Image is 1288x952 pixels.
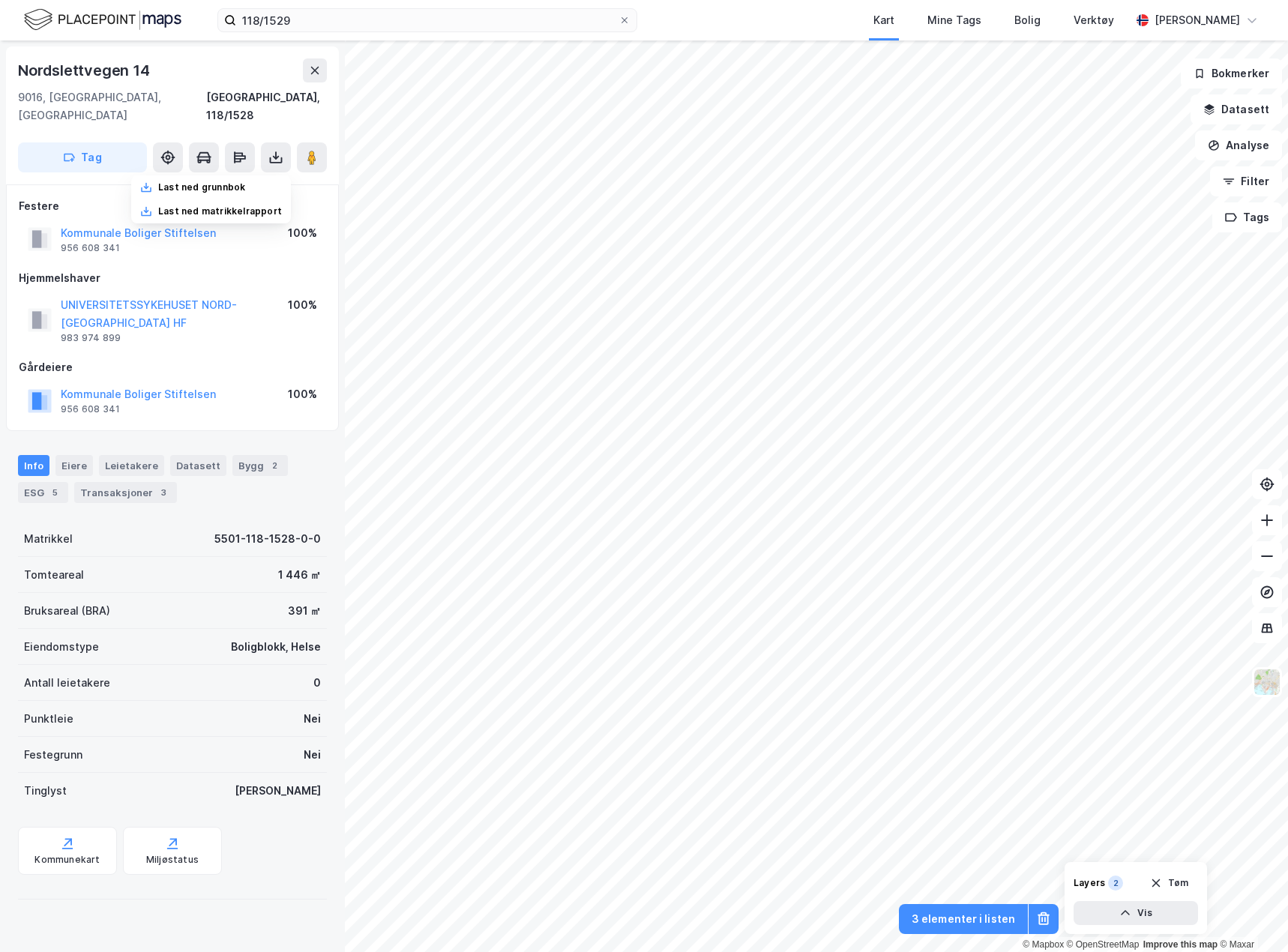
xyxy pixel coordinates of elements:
[236,9,619,31] input: Søk på adresse, matrikkel, gårdeiere, leietakere eller personer
[18,482,68,503] div: ESG
[235,782,321,800] div: [PERSON_NAME]
[899,904,1028,934] button: 3 elementer i listen
[24,7,181,33] img: logo.f888ab2527a4732fd821a326f86c7f29.svg
[19,197,326,215] div: Festere
[24,746,82,764] div: Festegrunn
[55,455,93,476] div: Eiere
[206,88,327,124] div: [GEOGRAPHIC_DATA], 118/1528
[288,296,317,314] div: 100%
[1213,880,1288,952] iframe: Chat Widget
[34,854,100,866] div: Kommunekart
[1195,130,1282,160] button: Analyse
[1023,939,1064,950] a: Mapbox
[304,746,321,764] div: Nei
[278,566,321,584] div: 1 446 ㎡
[24,638,99,656] div: Eiendomstype
[231,638,321,656] div: Boligblokk, Helse
[1143,939,1218,950] a: Improve this map
[61,332,121,344] div: 983 974 899
[1074,11,1114,29] div: Verktøy
[18,58,153,82] div: Nordslettvegen 14
[1108,876,1123,891] div: 2
[24,566,84,584] div: Tomteareal
[1213,880,1288,952] div: Kontrollprogram for chat
[313,674,321,692] div: 0
[1253,668,1281,696] img: Z
[232,455,288,476] div: Bygg
[1155,11,1240,29] div: [PERSON_NAME]
[1014,11,1041,29] div: Bolig
[288,224,317,242] div: 100%
[267,458,282,473] div: 2
[1210,166,1282,196] button: Filter
[873,11,894,29] div: Kart
[288,602,321,620] div: 391 ㎡
[288,385,317,403] div: 100%
[214,530,321,548] div: 5501-118-1528-0-0
[18,142,147,172] button: Tag
[24,674,110,692] div: Antall leietakere
[304,710,321,728] div: Nei
[1181,58,1282,88] button: Bokmerker
[18,455,49,476] div: Info
[24,530,73,548] div: Matrikkel
[170,455,226,476] div: Datasett
[47,485,62,500] div: 5
[1074,877,1105,889] div: Layers
[1140,871,1198,895] button: Tøm
[146,854,199,866] div: Miljøstatus
[156,485,171,500] div: 3
[74,482,177,503] div: Transaksjoner
[927,11,981,29] div: Mine Tags
[158,205,282,217] div: Last ned matrikkelrapport
[19,269,326,287] div: Hjemmelshaver
[1212,202,1282,232] button: Tags
[24,710,73,728] div: Punktleie
[158,181,245,193] div: Last ned grunnbok
[1067,939,1140,950] a: OpenStreetMap
[1191,94,1282,124] button: Datasett
[24,602,110,620] div: Bruksareal (BRA)
[1074,901,1198,925] button: Vis
[18,88,206,124] div: 9016, [GEOGRAPHIC_DATA], [GEOGRAPHIC_DATA]
[19,358,326,376] div: Gårdeiere
[61,242,120,254] div: 956 608 341
[99,455,164,476] div: Leietakere
[61,403,120,415] div: 956 608 341
[24,782,67,800] div: Tinglyst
